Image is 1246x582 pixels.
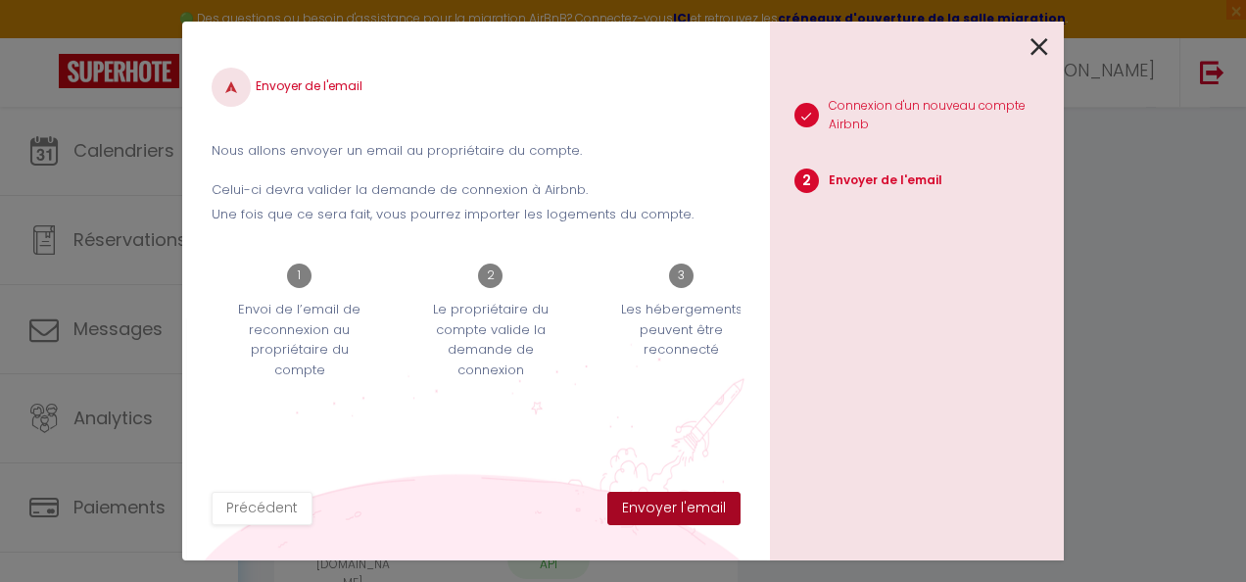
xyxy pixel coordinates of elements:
[829,97,1065,134] p: Connexion d'un nouveau compte Airbnb
[1163,494,1231,567] iframe: Chat
[212,68,741,107] h4: Envoyer de l'email
[669,264,694,288] span: 3
[16,8,74,67] button: Ouvrir le widget de chat LiveChat
[478,264,503,288] span: 2
[212,205,741,224] p: Une fois que ce sera fait, vous pourrez importer les logements du compte.
[287,264,311,288] span: 1
[829,171,942,190] p: Envoyer de l'email
[794,169,819,193] span: 2
[224,300,375,380] p: Envoi de l’email de reconnexion au propriétaire du compte
[212,180,741,200] p: Celui-ci devra valider la demande de connexion à Airbnb.
[212,492,312,525] button: Précédent
[212,141,741,161] p: Nous allons envoyer un email au propriétaire du compte.
[415,300,566,380] p: Le propriétaire du compte valide la demande de connexion
[607,492,741,525] button: Envoyer l'email
[606,300,757,360] p: Les hébergements peuvent être reconnecté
